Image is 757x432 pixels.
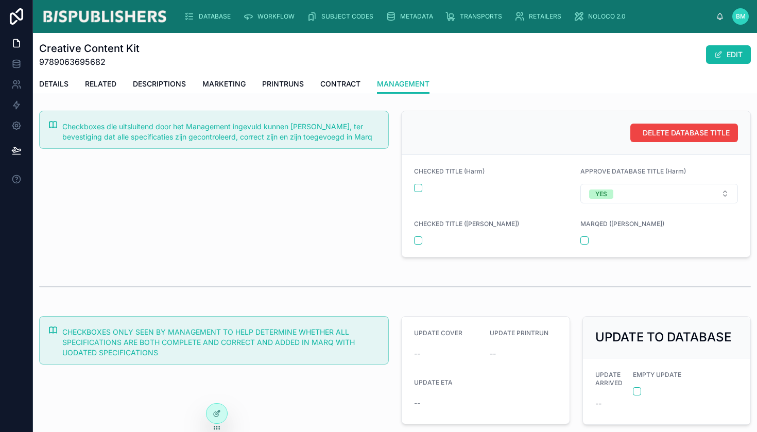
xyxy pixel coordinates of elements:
span: MANAGEMENT [377,79,429,89]
a: CONTRACT [320,75,360,95]
a: RELATED [85,75,116,95]
a: DETAILS [39,75,68,95]
span: CONTRACT [320,79,360,89]
img: App logo [41,8,168,25]
a: METADATA [383,7,440,26]
div: scrollable content [176,5,716,28]
span: SUBJECT CODES [321,12,373,21]
a: NOLOCO 2.0 [571,7,633,26]
div: Checkboxes die uitsluitend door het Management ingevuld kunnen worden, ter bevestiging dat alle s... [62,122,380,142]
span: METADATA [400,12,433,21]
span: PRINTRUNS [262,79,304,89]
span: DATABASE [199,12,231,21]
span: UPDATE PRINTRUN [490,329,548,337]
span: CHECKED TITLE ([PERSON_NAME]) [414,220,519,228]
span: 9789063695682 [39,56,140,68]
a: DATABASE [181,7,238,26]
button: Select Button [580,184,738,203]
a: RETAILERS [511,7,569,26]
h1: Creative Content Kit [39,41,140,56]
span: Checkboxes die uitsluitend door het Management ingevuld kunnen [PERSON_NAME], ter bevestiging dat... [62,122,372,141]
button: EDIT [706,45,751,64]
span: MARKETING [202,79,246,89]
a: SUBJECT CODES [304,7,381,26]
button: DELETE DATABASE TITLE [630,124,738,142]
a: WORKFLOW [240,7,302,26]
span: UPDATE ARRIVED [595,371,623,387]
span: BM [736,12,746,21]
span: RETAILERS [529,12,561,21]
span: NOLOCO 2.0 [588,12,626,21]
span: -- [490,349,496,359]
span: MARQED ([PERSON_NAME]) [580,220,664,228]
span: DETAILS [39,79,68,89]
span: -- [414,398,420,408]
span: EMPTY UPDATE [633,371,681,378]
span: CHECKBOXES ONLY SEEN BY MANAGEMENT TO HELP DETERMINE WHETHER ALL SPECIFICATIONS ARE BOTH COMPLETE... [62,327,355,357]
a: PRINTRUNS [262,75,304,95]
span: RELATED [85,79,116,89]
span: APPROVE DATABASE TITLE (Harm) [580,167,686,175]
span: DELETE DATABASE TITLE [643,128,730,138]
span: -- [595,399,601,409]
a: MANAGEMENT [377,75,429,94]
h2: UPDATE TO DATABASE [595,329,731,345]
span: CHECKED TITLE (Harm) [414,167,485,175]
span: TRANSPORTS [460,12,502,21]
span: UPDATE ETA [414,378,453,386]
a: DESCRIPTIONS [133,75,186,95]
span: WORKFLOW [257,12,295,21]
span: DESCRIPTIONS [133,79,186,89]
span: -- [414,349,420,359]
a: MARKETING [202,75,246,95]
div: CHECKBOXES ONLY SEEN BY MANAGEMENT TO HELP DETERMINE WHETHER ALL SPECIFICATIONS ARE BOTH COMPLETE... [62,327,380,358]
span: UPDATE COVER [414,329,462,337]
div: YES [595,189,607,199]
a: TRANSPORTS [442,7,509,26]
